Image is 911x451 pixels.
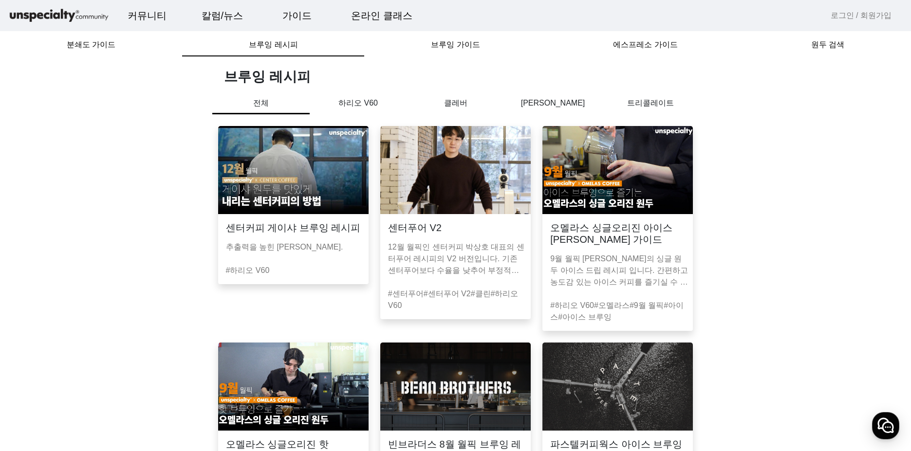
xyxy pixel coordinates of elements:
a: 커뮤니티 [120,2,174,29]
a: 센터푸어 V212월 월픽인 센터커피 박상호 대표의 센터푸어 레시피의 V2 버전입니다. 기존 센터푸어보다 수율을 낮추어 부정적인 맛이 억제되었습니다.#센터푸어#센터푸어 V2#클... [374,126,537,331]
a: #하리오 V60 [550,301,594,309]
a: 설정 [126,308,187,333]
a: #9월 월픽 [630,301,664,309]
a: 오멜라스 싱글오리진 아이스 [PERSON_NAME] 가이드9월 월픽 [PERSON_NAME]의 싱글 원두 아이스 드립 레시피 입니다. 간편하고 농도감 있는 아이스 커피를 즐기... [537,126,699,331]
p: [PERSON_NAME] [504,97,602,109]
p: 전체 [212,97,310,114]
h1: 브루잉 레시피 [224,68,699,86]
span: 브루잉 가이드 [431,41,480,49]
a: #오멜라스 [594,301,630,309]
span: 분쇄도 가이드 [67,41,115,49]
h3: 오멜라스 싱글오리진 아이스 [PERSON_NAME] 가이드 [550,222,685,245]
a: 센터커피 게이샤 브루잉 레시피추출력을 높힌 [PERSON_NAME].#하리오 V60 [212,126,374,331]
a: #센터푸어 [388,289,424,298]
a: 홈 [3,308,64,333]
a: #클린 [471,289,491,298]
p: 추출력을 높힌 [PERSON_NAME]. [226,241,365,253]
a: 가이드 [275,2,319,29]
img: logo [8,7,110,24]
span: 에스프레소 가이드 [613,41,677,49]
p: 9월 월픽 [PERSON_NAME]의 싱글 원두 아이스 드립 레시피 입니다. 간편하고 농도감 있는 아이스 커피를 즐기실 수 있습니다. [550,253,689,288]
p: 클레버 [407,97,504,109]
a: 칼럼/뉴스 [194,2,251,29]
p: 트리콜레이트 [602,97,699,109]
span: 대화 [89,324,101,331]
a: 로그인 / 회원가입 [831,10,892,21]
p: 12월 월픽인 센터커피 박상호 대표의 센터푸어 레시피의 V2 버전입니다. 기존 센터푸어보다 수율을 낮추어 부정적인 맛이 억제되었습니다. [388,241,527,276]
a: #아이스 브루잉 [558,313,611,321]
a: 온라인 클래스 [343,2,420,29]
a: #센터푸어 V2 [424,289,471,298]
span: 원두 검색 [811,41,844,49]
span: 홈 [31,323,37,331]
p: 하리오 V60 [310,97,407,109]
span: 브루잉 레시피 [249,41,297,49]
span: 설정 [150,323,162,331]
a: 대화 [64,308,126,333]
h3: 센터푸어 V2 [388,222,442,234]
h3: 센터커피 게이샤 브루잉 레시피 [226,222,361,234]
a: #하리오 V60 [226,266,270,274]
